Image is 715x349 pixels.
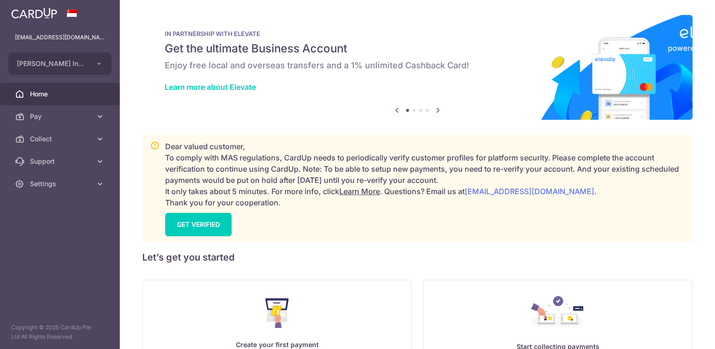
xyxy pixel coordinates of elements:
[165,30,670,37] p: IN PARTNERSHIP WITH ELEVATE
[15,33,105,42] p: [EMAIL_ADDRESS][DOMAIN_NAME]
[165,82,256,92] a: Learn more about Elevate
[165,141,685,208] p: Dear valued customer, To comply with MAS regulations, CardUp needs to periodically verify custome...
[465,187,594,196] a: [EMAIL_ADDRESS][DOMAIN_NAME]
[339,187,380,196] a: Learn More
[142,15,693,120] img: Renovation banner
[142,250,693,265] h5: Let’s get you started
[30,112,92,121] span: Pay
[30,134,92,144] span: Collect
[8,52,111,75] button: [PERSON_NAME] International School Pte Ltd
[165,60,670,71] h6: Enjoy free local and overseas transfers and a 1% unlimited Cashback Card!
[165,41,670,56] h5: Get the ultimate Business Account
[11,7,57,19] img: CardUp
[165,213,232,236] a: GET VERIFIED
[30,157,92,166] span: Support
[265,298,289,328] img: Make Payment
[531,296,584,330] img: Collect Payment
[17,59,86,68] span: [PERSON_NAME] International School Pte Ltd
[30,89,92,99] span: Home
[30,179,92,189] span: Settings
